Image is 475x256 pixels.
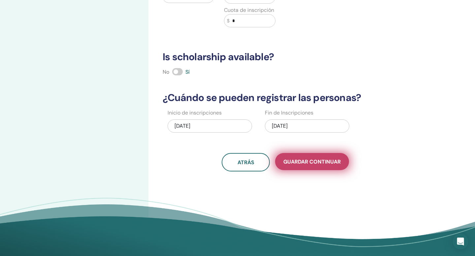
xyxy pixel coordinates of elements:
span: Sí [185,68,190,75]
label: Cuota de inscripción [224,6,274,14]
span: atrás [237,159,254,166]
button: Guardar Continuar [275,153,349,170]
label: Inicio de inscripciones [168,109,222,117]
span: Guardar Continuar [283,158,341,165]
span: No [163,68,170,75]
div: [DATE] [168,119,252,133]
h3: ¿Cuándo se pueden registrar las personas? [159,92,412,104]
h3: Is scholarship available? [159,51,412,63]
button: atrás [222,153,270,171]
span: $ [227,17,230,24]
div: Open Intercom Messenger [453,234,468,249]
div: [DATE] [265,119,349,133]
label: Fin de Inscripciones [265,109,313,117]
